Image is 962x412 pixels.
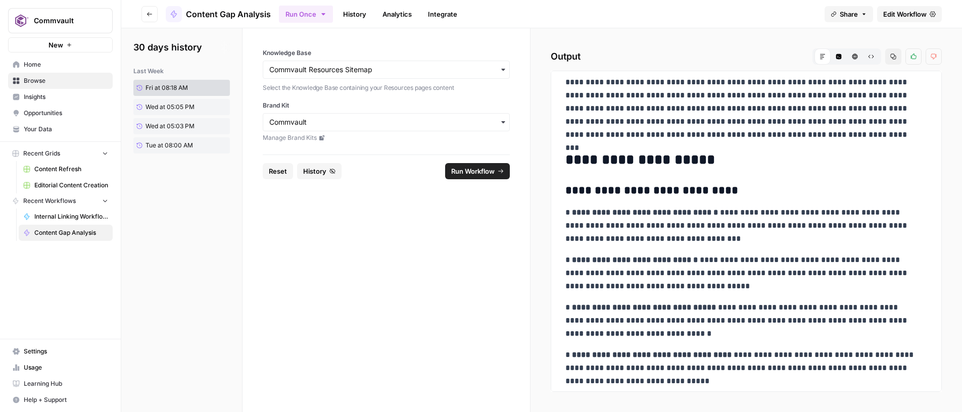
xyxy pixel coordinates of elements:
label: Knowledge Base [263,48,510,58]
a: Content Gap Analysis [166,6,271,22]
input: Commvault [269,117,503,127]
span: Share [840,9,858,19]
a: Your Data [8,121,113,137]
span: Tue at 08:00 AM [146,141,193,150]
a: Internal Linking Workflow_Blogs [19,209,113,225]
span: Opportunities [24,109,108,118]
span: Insights [24,92,108,101]
a: Home [8,57,113,73]
a: History [337,6,372,22]
button: Help + Support [8,392,113,408]
span: Home [24,60,108,69]
span: Recent Workflows [23,196,76,205]
input: Commvault Resources Sitemap [269,65,503,75]
span: Internal Linking Workflow_Blogs [34,212,108,221]
a: Fri at 08:18 AM [133,80,209,96]
span: Content Gap Analysis [186,8,271,20]
label: Brand Kit [263,101,510,110]
a: Usage [8,359,113,376]
span: Fri at 08:18 AM [146,83,188,92]
p: Select the Knowledge Base containing your Resources pages content [263,83,510,93]
span: Learning Hub [24,379,108,388]
button: Reset [263,163,293,179]
span: New [49,40,63,50]
a: Settings [8,343,113,359]
button: Workspace: Commvault [8,8,113,33]
button: Run Workflow [445,163,510,179]
a: Wed at 05:03 PM [133,118,209,134]
a: Tue at 08:00 AM [133,137,209,153]
a: Editorial Content Creation [19,177,113,193]
span: Settings [24,347,108,356]
a: Content Gap Analysis [19,225,113,241]
span: Edit Workflow [883,9,927,19]
button: Recent Grids [8,146,113,161]
a: Analytics [376,6,418,22]
a: Integrate [422,6,463,22]
span: Recent Grids [23,149,60,158]
a: Wed at 05:05 PM [133,99,209,115]
span: Run Workflow [451,166,495,176]
span: Usage [24,363,108,372]
button: New [8,37,113,53]
a: Manage Brand Kits [263,133,510,142]
span: Your Data [24,125,108,134]
span: Content Refresh [34,165,108,174]
span: Wed at 05:05 PM [146,102,195,112]
h2: Output [551,48,942,65]
span: Browse [24,76,108,85]
a: Content Refresh [19,161,113,177]
a: Edit Workflow [877,6,942,22]
button: Share [825,6,873,22]
div: last week [133,67,230,76]
span: Wed at 05:03 PM [146,122,195,131]
a: Insights [8,89,113,105]
button: History [297,163,342,179]
button: Recent Workflows [8,193,113,209]
span: Commvault [34,16,95,26]
button: Run Once [279,6,333,23]
span: Editorial Content Creation [34,181,108,190]
a: Learning Hub [8,376,113,392]
img: Commvault Logo [12,12,30,30]
a: Opportunities [8,105,113,121]
h2: 30 days history [133,40,230,55]
span: Help + Support [24,395,108,404]
span: Reset [269,166,287,176]
span: Content Gap Analysis [34,228,108,237]
span: History [303,166,326,176]
a: Browse [8,73,113,89]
